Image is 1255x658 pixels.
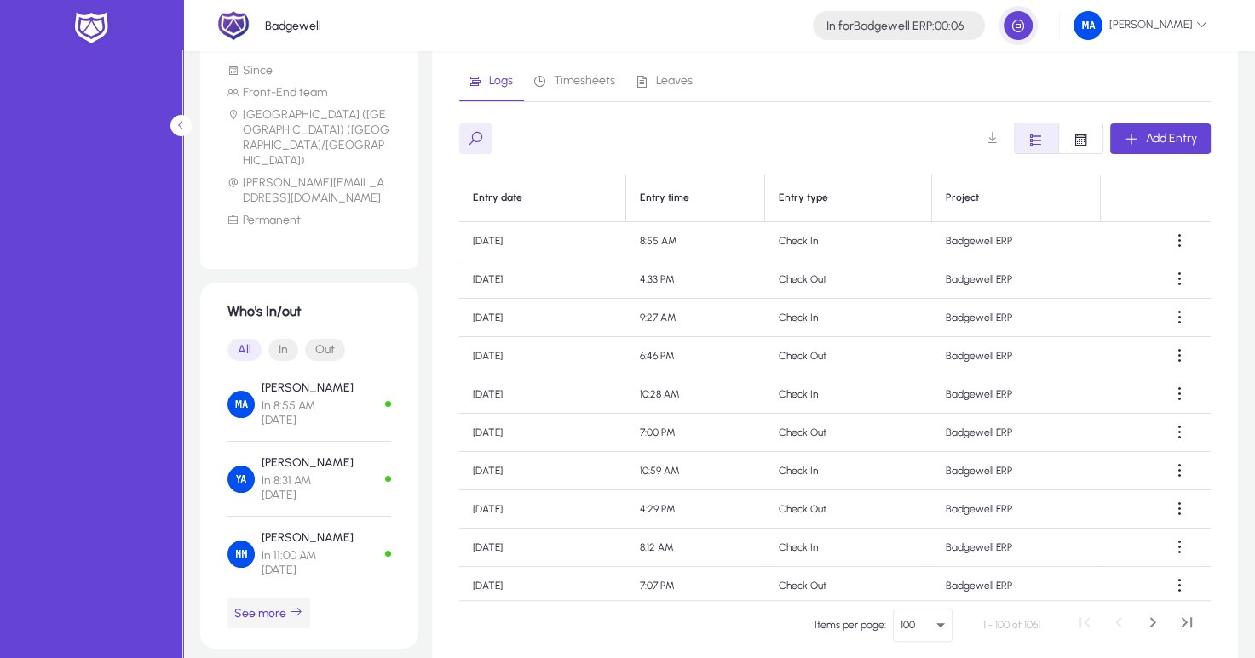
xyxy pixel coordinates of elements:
button: Next page [1136,608,1170,642]
h4: Badgewell ERP [826,19,964,33]
span: 100 [901,619,915,631]
td: Check In [765,222,932,260]
span: [PERSON_NAME] [1074,11,1207,40]
td: [DATE] [459,337,626,375]
p: [PERSON_NAME] [262,380,354,395]
div: Entry date [473,192,612,204]
span: In 11:00 AM [DATE] [262,548,354,577]
td: 4:29 PM [626,490,765,529]
span: See more [234,605,303,621]
a: Leaves [626,60,704,101]
td: Badgewell ERP [932,490,1101,529]
li: Permanent [227,213,391,228]
mat-button-toggle-group: Font Style [227,333,391,367]
div: 1 - 100 of 1061 [983,616,1040,633]
button: [PERSON_NAME] [1060,10,1221,41]
div: Project [946,192,1086,204]
td: 7:00 PM [626,414,765,452]
td: 10:28 AM [626,375,765,414]
img: 34.png [1074,11,1102,40]
td: Check Out [765,260,932,299]
td: Badgewell ERP [932,567,1101,605]
td: Badgewell ERP [932,299,1101,337]
li: [PERSON_NAME][EMAIL_ADDRESS][DOMAIN_NAME] [227,175,391,206]
a: Logs [459,60,524,101]
td: [DATE] [459,299,626,337]
li: Front-End team [227,85,391,100]
span: Logs [489,75,513,87]
td: Badgewell ERP [932,375,1101,414]
td: 10:59 AM [626,452,765,490]
td: Check In [765,452,932,490]
span: 00:06 [935,19,964,33]
td: Check In [765,299,932,337]
a: Timesheets [524,60,626,101]
button: Last page [1170,608,1204,642]
div: Entry type [779,192,828,204]
td: [DATE] [459,260,626,299]
span: Add Entry [1146,131,1197,146]
td: Check Out [765,414,932,452]
td: [DATE] [459,222,626,260]
td: Check Out [765,490,932,529]
img: Yara Ahmed [227,466,255,493]
td: 9:27 AM [626,299,765,337]
span: Timesheets [554,75,615,87]
button: See more [227,598,310,628]
li: [GEOGRAPHIC_DATA] ([GEOGRAPHIC_DATA]) ([GEOGRAPHIC_DATA]/[GEOGRAPHIC_DATA]) [227,107,391,169]
td: Badgewell ERP [932,222,1101,260]
td: 7:07 PM [626,567,765,605]
td: 8:55 AM [626,222,765,260]
th: Entry time [626,175,765,222]
span: : [932,19,935,33]
div: Project [946,192,979,204]
td: Check Out [765,567,932,605]
p: [PERSON_NAME] [262,455,354,470]
button: All [227,339,262,361]
div: Entry date [473,192,522,204]
li: Since [227,63,391,78]
button: Out [305,339,345,361]
div: Items per page: [815,616,886,633]
td: [DATE] [459,567,626,605]
span: In for [826,19,854,33]
td: 8:12 AM [626,529,765,567]
mat-button-toggle-group: Font Style [1014,123,1103,154]
td: Badgewell ERP [932,260,1101,299]
mat-paginator: Select page [459,600,1211,649]
td: [DATE] [459,452,626,490]
span: Leaves [656,75,693,87]
button: Add Entry [1110,123,1211,154]
p: [PERSON_NAME] [262,530,354,545]
p: Badgewell [265,19,321,33]
td: Badgewell ERP [932,414,1101,452]
td: [DATE] [459,490,626,529]
button: In [268,339,298,361]
h1: Who's In/out [227,303,391,319]
td: Badgewell ERP [932,452,1101,490]
span: In 8:55 AM [DATE] [262,398,354,427]
td: [DATE] [459,375,626,414]
td: [DATE] [459,414,626,452]
td: Check In [765,375,932,414]
img: Nehal Nehad [227,541,255,568]
span: In 8:31 AM [DATE] [262,473,354,502]
td: Badgewell ERP [932,337,1101,375]
td: [DATE] [459,529,626,567]
img: Mohamed Aboelmagd [227,391,255,418]
td: Check In [765,529,932,567]
img: white-logo.png [70,10,112,46]
td: Check Out [765,337,932,375]
td: Badgewell ERP [932,529,1101,567]
td: 4:33 PM [626,260,765,299]
td: 6:46 PM [626,337,765,375]
div: Entry type [779,192,918,204]
img: 2.png [217,9,250,42]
